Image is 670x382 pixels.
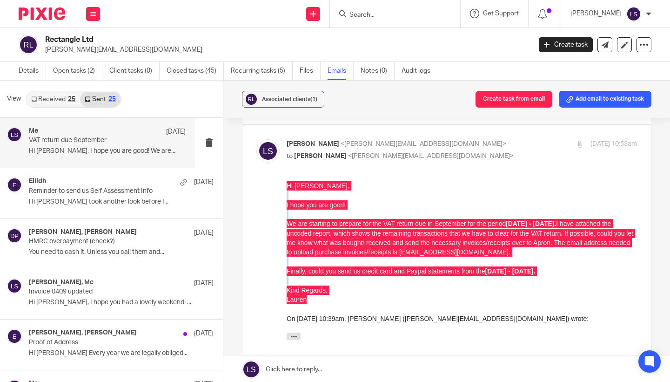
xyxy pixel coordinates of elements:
a: Client tasks (0) [109,62,160,80]
img: svg%3E [7,177,22,192]
h4: [PERSON_NAME], [PERSON_NAME] [29,228,137,236]
span: View [7,94,21,104]
p: [DATE] [194,279,214,288]
strong: [DATE] - [DATE]. [219,39,269,46]
strong: [DATE] - [DATE]. [199,86,249,94]
span: [PERSON_NAME] [287,141,339,147]
span: Associated clients [262,96,317,102]
a: Recurring tasks (5) [231,62,293,80]
h2: Rectangle Ltd [45,35,429,45]
p: [DATE] [194,329,214,338]
p: HMRC overpayment (check?) [29,238,177,246]
p: [PERSON_NAME][EMAIL_ADDRESS][DOMAIN_NAME] [45,45,525,55]
p: [DATE] 10:53am [590,139,637,149]
h4: [PERSON_NAME], Me [29,279,94,286]
div: 25 [108,96,116,102]
img: svg%3E [7,228,22,243]
a: Closed tasks (45) [167,62,224,80]
a: Emails [328,62,354,80]
a: Audit logs [402,62,437,80]
button: Associated clients(1) [242,91,324,108]
a: Create task [539,37,593,52]
img: svg%3E [7,127,22,142]
p: [PERSON_NAME] [570,9,622,18]
p: [DATE] [166,127,186,136]
img: svg%3E [244,92,258,106]
img: Pixie [19,7,65,20]
p: You need to cash it. Unless you call them and... [29,248,214,256]
span: Get Support [483,10,519,17]
p: Hi [PERSON_NAME] Every year we are legally obliged... [29,349,214,357]
p: Invoice 0409 updated [29,288,177,296]
p: Proof of Address [29,339,177,347]
p: Hi [PERSON_NAME] took another look before I... [29,198,214,206]
p: Reminder to send us Self Assessment Info [29,187,177,195]
img: svg%3E [626,7,641,21]
button: Add email to existing task [559,91,651,108]
span: (1) [310,96,317,102]
p: Hi [PERSON_NAME], I hope you are good! We are... [29,147,186,155]
p: [DATE] [194,177,214,187]
p: [DATE] [194,228,214,238]
div: 25 [68,96,75,102]
h4: [PERSON_NAME], [PERSON_NAME] [29,329,137,337]
a: Received25 [27,92,80,107]
img: svg%3E [7,279,22,293]
img: svg%3E [19,35,38,55]
p: Hi [PERSON_NAME], I hope you had a lovely weekend! ... [29,299,214,307]
a: Open tasks (2) [53,62,102,80]
a: Sent25 [80,92,120,107]
span: to [287,153,293,159]
img: svg%3E [7,329,22,344]
p: VAT return due September [29,136,154,144]
h4: Me [29,127,38,135]
button: Create task from email [476,91,552,108]
h4: Eilidh [29,177,46,185]
img: svg%3E [256,139,280,163]
a: Details [19,62,46,80]
span: <[PERSON_NAME][EMAIL_ADDRESS][DOMAIN_NAME]> [341,141,506,147]
a: Files [300,62,321,80]
span: [PERSON_NAME] [294,153,347,159]
input: Search [348,11,432,20]
span: <[PERSON_NAME][EMAIL_ADDRESS][DOMAIN_NAME]> [348,153,514,159]
a: Notes (0) [361,62,395,80]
